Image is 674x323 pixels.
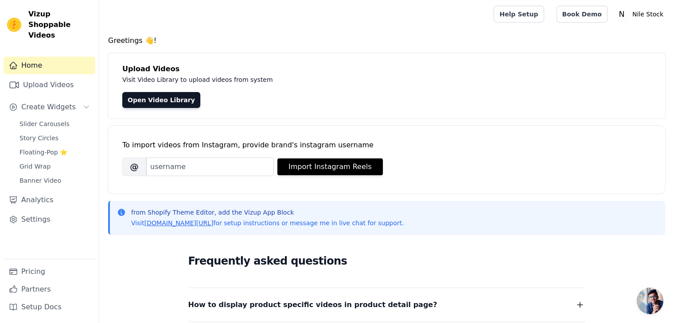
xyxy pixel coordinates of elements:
[131,219,404,227] p: Visit for setup instructions or message me in live chat for support.
[188,299,585,311] button: How to display product specific videos in product detail page?
[146,158,274,176] input: username
[629,6,667,22] p: Nile Stock
[108,35,665,46] h4: Greetings 👋!
[19,148,67,157] span: Floating-Pop ⭐
[4,281,95,298] a: Partners
[557,6,608,23] a: Book Demo
[615,6,667,22] button: N Nile Stock
[19,176,61,185] span: Banner Video
[4,76,95,94] a: Upload Videos
[277,158,383,175] button: Import Instagram Reels
[19,162,51,171] span: Grid Wrap
[619,10,624,19] text: N
[4,211,95,228] a: Settings
[122,158,146,176] span: @
[131,208,404,217] p: from Shopify Theme Editor, add the Vizup App Block
[144,219,214,227] a: [DOMAIN_NAME][URL]
[28,9,92,41] span: Vizup Shoppable Videos
[4,263,95,281] a: Pricing
[4,98,95,116] button: Create Widgets
[14,174,95,187] a: Banner Video
[122,92,200,108] a: Open Video Library
[14,132,95,144] a: Story Circles
[122,64,651,74] h4: Upload Videos
[122,140,651,150] div: To import videos from Instagram, provide brand's instagram username
[4,191,95,209] a: Analytics
[188,252,585,270] h2: Frequently asked questions
[19,134,58,142] span: Story Circles
[188,299,437,311] span: How to display product specific videos in product detail page?
[4,298,95,316] a: Setup Docs
[122,74,519,85] p: Visit Video Library to upload videos from system
[494,6,544,23] a: Help Setup
[4,57,95,74] a: Home
[14,146,95,158] a: Floating-Pop ⭐
[637,288,663,314] a: دردشة مفتوحة
[21,102,76,112] span: Create Widgets
[19,119,70,128] span: Slider Carousels
[14,118,95,130] a: Slider Carousels
[14,160,95,173] a: Grid Wrap
[7,18,21,32] img: Vizup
